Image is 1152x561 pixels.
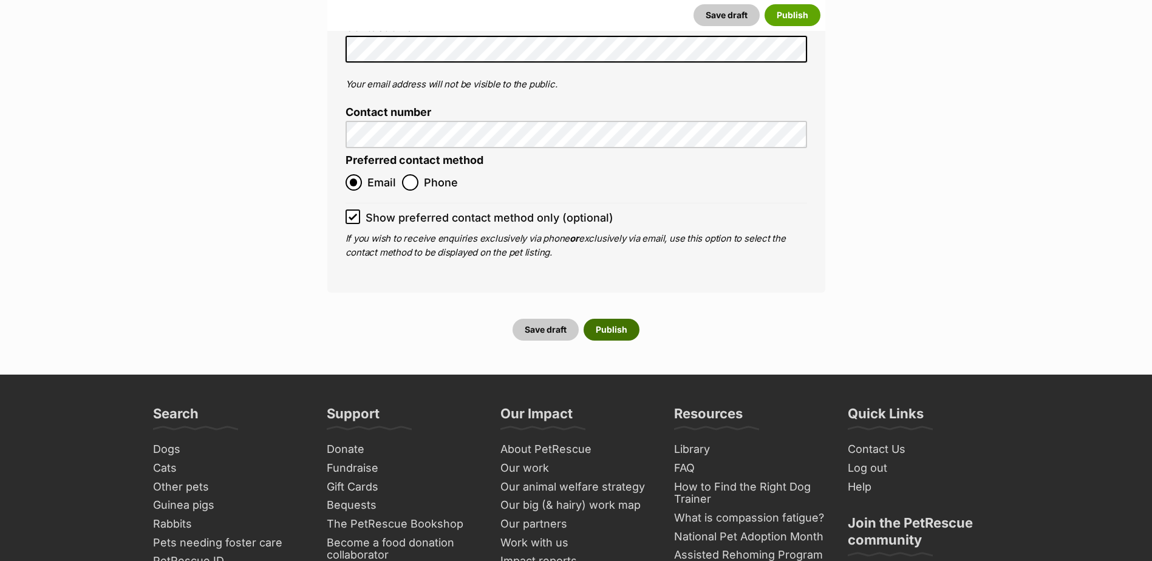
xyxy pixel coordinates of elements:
a: Contact Us [843,440,1004,459]
a: How to Find the Right Dog Trainer [669,478,831,509]
a: Our partners [496,515,657,534]
a: Gift Cards [322,478,483,497]
a: The PetRescue Bookshop [322,515,483,534]
h3: Search [153,405,199,429]
a: Guinea pigs [148,496,310,515]
a: Fundraise [322,459,483,478]
h3: Our Impact [500,405,573,429]
label: Preferred contact method [346,154,483,167]
a: Rabbits [148,515,310,534]
a: Donate [322,440,483,459]
b: or [570,233,579,244]
a: FAQ [669,459,831,478]
a: Other pets [148,478,310,497]
a: National Pet Adoption Month [669,528,831,546]
span: Phone [424,174,458,191]
a: Our animal welfare strategy [496,478,657,497]
h3: Support [327,405,380,429]
a: Dogs [148,440,310,459]
a: Pets needing foster care [148,534,310,552]
a: Our work [496,459,657,478]
span: Show preferred contact method only (optional) [366,209,613,226]
a: About PetRescue [496,440,657,459]
a: Bequests [322,496,483,515]
p: Your email address will not be visible to the public. [346,78,807,92]
button: Save draft [513,319,579,341]
a: Library [669,440,831,459]
span: Email [367,174,396,191]
h3: Join the PetRescue community [848,514,1000,556]
h3: Resources [674,405,743,429]
a: What is compassion fatigue? [669,509,831,528]
h3: Quick Links [848,405,924,429]
label: Contact number [346,106,807,119]
a: Our big (& hairy) work map [496,496,657,515]
a: Work with us [496,534,657,552]
a: Log out [843,459,1004,478]
p: If you wish to receive enquiries exclusively via phone exclusively via email, use this option to ... [346,232,807,259]
button: Publish [765,4,820,26]
a: Cats [148,459,310,478]
button: Publish [584,319,639,341]
a: Help [843,478,1004,497]
button: Save draft [694,4,760,26]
